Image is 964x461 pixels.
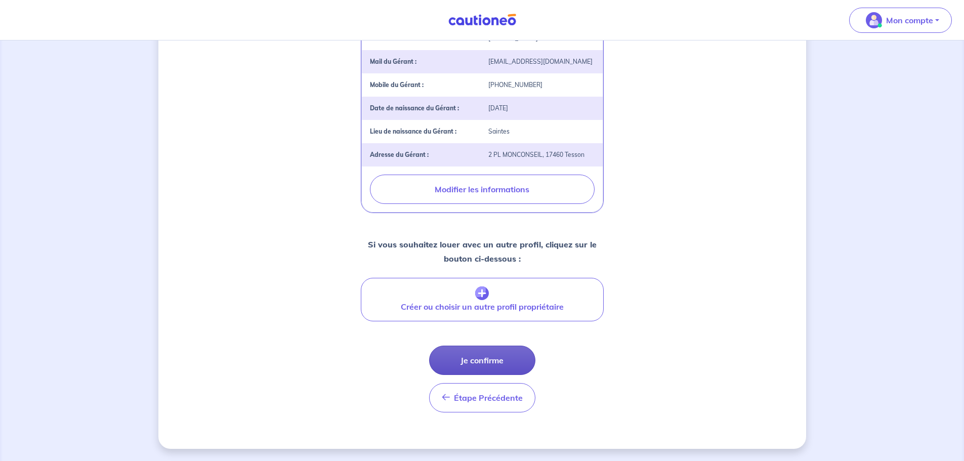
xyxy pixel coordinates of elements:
[429,383,535,412] button: Étape Précédente
[429,346,535,375] button: Je confirme
[886,14,933,26] p: Mon compte
[482,151,601,158] div: 2 PL MONCONSEIL, 17460 Tesson
[370,128,456,135] strong: Lieu de naissance du Gérant :
[482,128,601,135] div: Saintes
[454,393,523,403] span: Étape Précédente
[361,278,604,321] button: Créer ou choisir un autre profil propriétaire
[370,58,416,65] strong: Mail du Gérant :
[866,12,882,28] img: illu_account_valid_menu.svg
[370,104,459,112] strong: Date de naissance du Gérant :
[370,81,424,89] strong: Mobile du Gérant :
[444,14,520,26] img: Cautioneo
[482,58,601,65] div: [EMAIL_ADDRESS][DOMAIN_NAME]
[482,105,601,112] div: [DATE]
[482,81,601,89] div: [PHONE_NUMBER]
[370,175,595,204] button: Modifier les informations
[368,239,597,264] strong: Si vous souhaitez louer avec un autre profil, cliquez sur le bouton ci-dessous :
[475,286,489,301] img: archivate
[849,8,952,33] button: illu_account_valid_menu.svgMon compte
[370,151,429,158] strong: Adresse du Gérant :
